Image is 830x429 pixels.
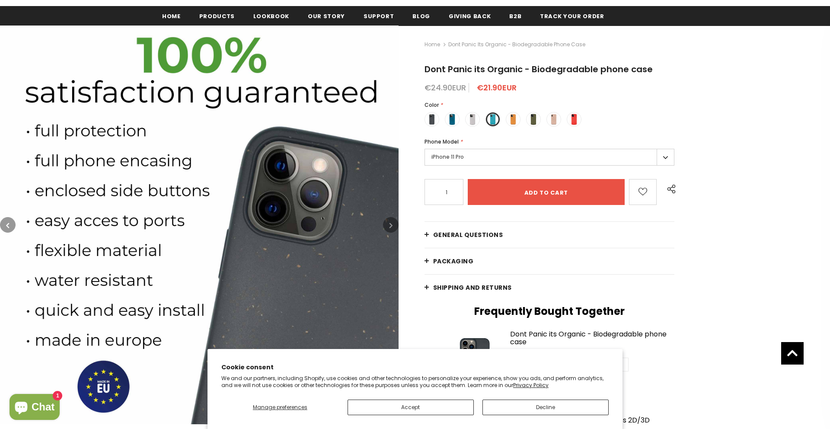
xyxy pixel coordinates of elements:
span: Dont Panic its Organic - Biodegradable phone case [448,39,585,50]
a: Dont Panic its Organic - Biodegradable phone case [510,330,674,346]
span: support [364,12,394,20]
div: Phone Model [571,348,629,357]
span: PACKAGING [433,257,474,266]
span: Giving back [449,12,491,20]
inbox-online-store-chat: Shopify online store chat [7,394,62,422]
h2: Frequently Bought Together [425,305,674,318]
span: Phone Model [425,138,459,145]
span: Lookbook [253,12,289,20]
a: Track your order [540,6,604,26]
a: Shipping and returns [425,275,674,301]
span: Home [162,12,181,20]
a: Home [425,39,440,50]
span: Products [199,12,235,20]
a: Lookbook [253,6,289,26]
button: Accept [348,400,474,415]
img: Dont Panic its Organic - Biodegradable phone case image 0 [442,328,508,408]
span: €21.90EUR [477,82,517,93]
a: Products [199,6,235,26]
a: PACKAGING [425,248,674,274]
a: General Questions [425,222,674,248]
input: Add to cart [468,179,625,205]
span: Our Story [308,12,345,20]
span: Dont Panic its Organic - Biodegradable phone case [425,63,653,75]
a: Giving back [449,6,491,26]
a: B2B [509,6,521,26]
a: Our Story [308,6,345,26]
span: B2B [509,12,521,20]
a: Privacy Policy [513,381,549,389]
a: Blog [412,6,430,26]
span: Blog [412,12,430,20]
a: Home [162,6,181,26]
div: Color [510,348,567,357]
span: Shipping and returns [433,283,512,292]
h2: Cookie consent [221,363,609,372]
span: €24.90EUR [425,82,466,93]
span: Manage preferences [253,403,307,411]
label: iPhone 11 Pro [425,149,674,166]
span: Color [425,101,439,109]
a: support [364,6,394,26]
button: Manage preferences [221,400,339,415]
span: Track your order [540,12,604,20]
span: General Questions [433,231,503,239]
button: Decline [482,400,609,415]
p: We and our partners, including Shopify, use cookies and other technologies to personalize your ex... [221,375,609,388]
